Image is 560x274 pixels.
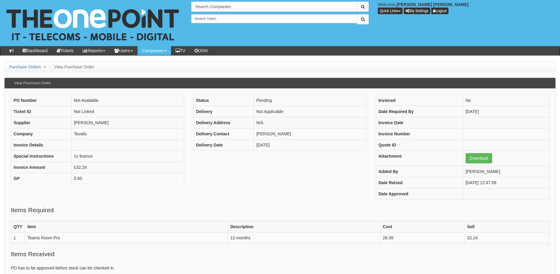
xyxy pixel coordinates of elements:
[380,221,465,232] th: Cost
[49,64,94,70] li: View Purchase Order
[373,2,560,14] div: Welcome,
[11,95,71,106] th: PO Number
[11,250,55,259] legend: Items Received
[52,46,78,55] a: Tickets
[11,206,54,215] legend: Items Required
[431,8,448,14] a: Logout
[191,14,357,23] input: Search Users
[193,140,254,151] th: Delivery Date
[376,95,463,106] th: Invoiced
[404,8,430,14] a: My Settings
[254,128,366,140] td: [PERSON_NAME]
[110,46,138,55] a: Users
[466,153,492,163] a: Download
[11,78,54,88] h3: View Purchase Order
[71,173,184,184] td: 5.85
[254,117,366,128] td: N/A
[138,46,171,55] a: Companies
[254,106,366,117] td: Not Applicable
[11,265,549,271] p: PO has to be approved before stock can be checked in.
[463,106,549,117] td: [DATE]
[463,177,549,188] td: [DATE] 12:47:08
[376,166,463,177] th: Added By
[78,46,110,55] a: Reports
[380,232,465,244] td: 26.39
[376,106,463,117] th: Date Required By
[11,106,71,117] th: Ticket ID
[71,117,184,128] td: [PERSON_NAME]
[71,106,184,117] td: Not Linked
[193,95,254,106] th: Status
[465,232,549,244] td: 32.24
[254,95,366,106] td: Pending
[376,117,463,128] th: Invoice Date
[463,95,549,106] td: No
[228,221,380,232] th: Description
[71,162,184,173] td: £32.24
[228,232,380,244] td: 12-months
[25,232,228,244] td: Teams Room Pro
[11,232,25,244] td: 1
[11,140,71,151] th: Invoice Details
[376,128,463,140] th: Invoice Number
[11,173,71,184] th: GP
[191,2,357,12] input: Search Companies
[71,95,184,106] td: Not Available
[11,117,71,128] th: Supplier
[376,177,463,188] th: Date Raised
[171,46,190,55] a: TV
[9,65,41,69] a: Purchase Orders
[193,117,254,128] th: Delivery Address
[376,188,463,200] th: Date Approved
[465,221,549,232] th: Sell
[18,46,52,55] a: Dashboard
[11,151,71,162] th: Special Instructions
[11,128,71,140] th: Company
[193,106,254,117] th: Delivery
[42,65,48,69] span: >
[71,128,184,140] td: Tevalis
[193,128,254,140] th: Delivery Contact
[25,221,228,232] th: Item
[376,151,463,166] th: Attachment
[397,2,469,7] b: [PERSON_NAME] [PERSON_NAME]
[254,140,366,151] td: [DATE]
[376,140,463,151] th: Quote ID
[378,8,403,14] button: Quick Links
[463,166,549,177] td: [PERSON_NAME]
[11,162,71,173] th: Invoice Amount
[71,151,184,162] td: 1x licence
[11,221,25,232] th: QTY
[190,46,212,55] a: OOH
